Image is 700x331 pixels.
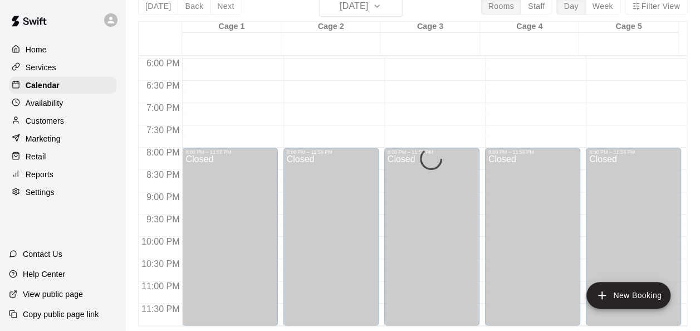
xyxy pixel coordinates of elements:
span: 7:00 PM [144,103,183,113]
p: Availability [26,98,63,109]
span: 9:00 PM [144,192,183,202]
p: Reports [26,169,53,180]
a: Customers [9,113,116,129]
div: Closed [388,155,476,329]
button: add [586,282,670,309]
span: 7:30 PM [144,125,183,135]
div: 8:00 PM – 11:59 PM: Closed [283,148,379,325]
span: 10:00 PM [139,237,182,246]
div: Cage 4 [480,22,579,32]
p: Calendar [26,80,60,91]
div: 8:00 PM – 11:59 PM [287,149,375,155]
a: Retail [9,148,116,165]
a: Availability [9,95,116,111]
div: 8:00 PM – 11:59 PM: Closed [485,148,580,325]
div: Closed [488,155,577,329]
div: Cage 5 [579,22,678,32]
a: Marketing [9,130,116,147]
span: 10:30 PM [139,259,182,269]
p: View public page [23,289,83,300]
div: Closed [185,155,274,329]
div: 8:00 PM – 11:59 PM: Closed [384,148,479,325]
p: Marketing [26,133,61,144]
div: Cage 1 [182,22,281,32]
div: 8:00 PM – 11:59 PM [388,149,476,155]
div: 8:00 PM – 11:59 PM [589,149,678,155]
span: 11:00 PM [139,281,182,291]
p: Contact Us [23,249,62,260]
div: 8:00 PM – 11:59 PM: Closed [586,148,681,325]
a: Calendar [9,77,116,94]
a: Reports [9,166,116,183]
p: Home [26,44,47,55]
div: 8:00 PM – 11:59 PM [185,149,274,155]
p: Retail [26,151,46,162]
a: Settings [9,184,116,201]
p: Services [26,62,56,73]
span: 8:30 PM [144,170,183,179]
p: Copy public page link [23,309,99,320]
p: Help Center [23,269,65,280]
a: Home [9,41,116,58]
div: Closed [287,155,375,329]
div: Closed [589,155,678,329]
span: 6:30 PM [144,81,183,90]
div: Cage 2 [281,22,380,32]
span: 8:00 PM [144,148,183,157]
div: Cage 3 [380,22,479,32]
div: 8:00 PM – 11:59 PM [488,149,577,155]
p: Settings [26,187,55,198]
span: 11:30 PM [139,304,182,313]
a: Services [9,59,116,76]
p: Customers [26,115,64,126]
span: 6:00 PM [144,59,183,68]
div: 8:00 PM – 11:59 PM: Closed [182,148,277,325]
span: 9:30 PM [144,215,183,224]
